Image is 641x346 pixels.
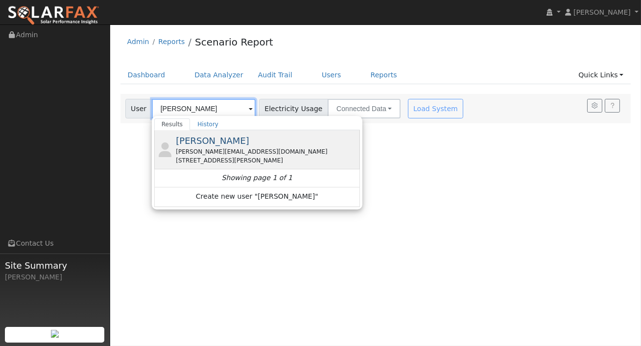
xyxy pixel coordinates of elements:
[605,99,620,113] a: Help Link
[190,118,226,130] a: History
[328,99,401,118] button: Connected Data
[176,156,357,165] div: [STREET_ADDRESS][PERSON_NAME]
[125,99,152,118] span: User
[5,259,105,272] span: Site Summary
[222,173,292,183] i: Showing page 1 of 1
[51,330,59,338] img: retrieve
[127,38,149,46] a: Admin
[195,36,273,48] a: Scenario Report
[152,99,256,118] input: Select a User
[176,147,357,156] div: [PERSON_NAME][EMAIL_ADDRESS][DOMAIN_NAME]
[363,66,404,84] a: Reports
[176,136,249,146] span: [PERSON_NAME]
[154,118,190,130] a: Results
[251,66,300,84] a: Audit Trail
[158,38,185,46] a: Reports
[587,99,602,113] button: Settings
[573,8,631,16] span: [PERSON_NAME]
[120,66,173,84] a: Dashboard
[187,66,251,84] a: Data Analyzer
[571,66,631,84] a: Quick Links
[196,191,318,203] span: Create new user "[PERSON_NAME]"
[7,5,99,26] img: SolarFax
[5,272,105,282] div: [PERSON_NAME]
[259,99,328,118] span: Electricity Usage
[314,66,349,84] a: Users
